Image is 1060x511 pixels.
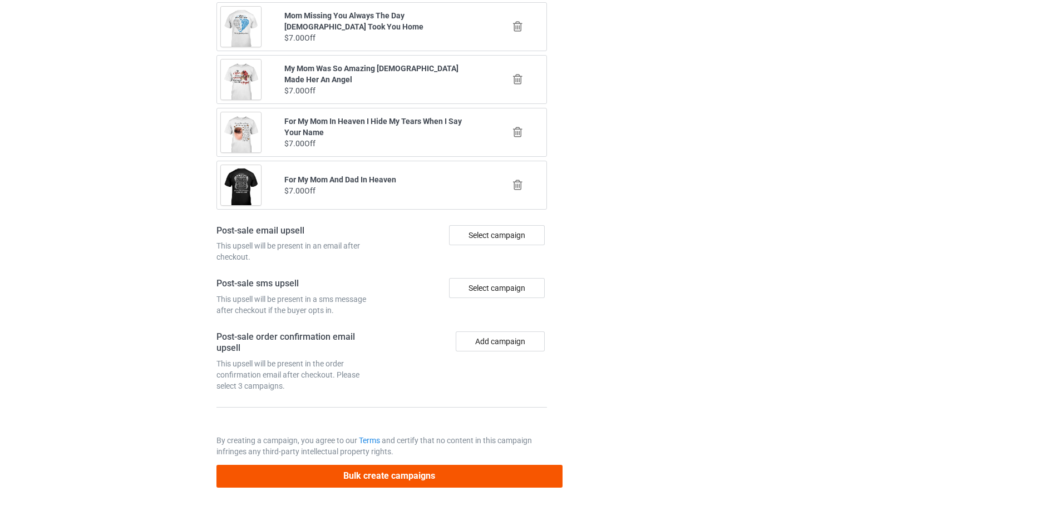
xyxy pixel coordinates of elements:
div: Select campaign [449,278,545,298]
b: For My Mom And Dad In Heaven [284,175,396,184]
button: Add campaign [456,331,545,351]
div: Select campaign [449,225,545,245]
h4: Post-sale order confirmation email upsell [216,331,378,354]
b: Mom Missing You Always The Day [DEMOGRAPHIC_DATA] Took You Home [284,11,423,31]
p: By creating a campaign, you agree to our and certify that no content in this campaign infringes a... [216,435,547,457]
div: $7.00 Off [284,185,480,196]
a: Terms [359,436,380,445]
div: $7.00 Off [284,85,480,96]
div: This upsell will be present in the order confirmation email after checkout. Please select 3 campa... [216,358,378,391]
div: $7.00 Off [284,32,480,43]
h4: Post-sale email upsell [216,225,378,237]
h4: Post-sale sms upsell [216,278,378,290]
button: Bulk create campaigns [216,465,563,488]
b: My Mom Was So Amazing [DEMOGRAPHIC_DATA] Made Her An Angel [284,64,458,84]
b: For My Mom In Heaven I Hide My Tears When I Say Your Name [284,117,462,137]
div: This upsell will be present in an email after checkout. [216,240,378,262]
div: $7.00 Off [284,138,480,149]
div: This upsell will be present in a sms message after checkout if the buyer opts in. [216,294,378,316]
